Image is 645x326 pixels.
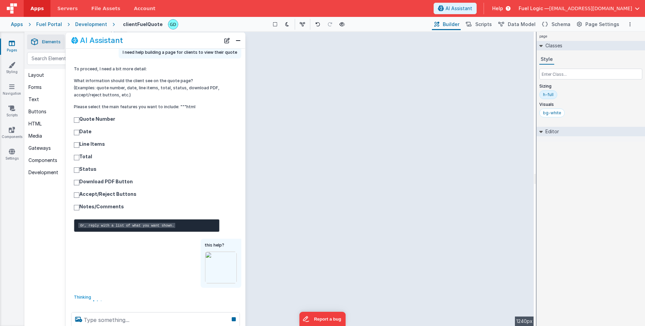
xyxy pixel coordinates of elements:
span: Elements [42,39,61,45]
button: Schema [540,19,572,30]
div: Text [28,96,39,103]
h2: AI Assistant [80,36,123,44]
span: [EMAIL_ADDRESS][DOMAIN_NAME] [549,5,632,12]
button: Media [24,130,111,142]
button: Options [626,20,634,28]
input: Download PDF Button [74,180,79,185]
span: Data Model [508,21,536,28]
input: Line Items [74,142,79,148]
iframe: Marker.io feedback button [299,312,346,326]
button: New Chat [222,36,232,45]
p: What information should the client see on the quote page? (Examples: quote number, date, line ite... [74,77,220,98]
button: AI Assistant [434,3,477,14]
label: Notes/Comments [74,203,220,211]
p: Please select the main features you want to include: """html [74,103,220,110]
input: Status [74,167,79,173]
span: . [92,293,95,302]
div: Components [28,157,57,164]
label: Date [74,127,220,136]
div: Apps [11,21,23,28]
span: Scripts [475,21,492,28]
h4: clientFuelQuote [123,22,163,27]
label: Total [74,153,220,161]
p: Sizing [539,84,642,89]
div: Gateways [28,145,51,152]
button: Components [24,154,111,166]
label: Quote Number [74,115,220,123]
span: Page Settings [585,21,619,28]
h2: Editor [543,127,559,136]
input: Notes/Comments [74,205,79,210]
img: 3dd21bde18fb3f511954fc4b22afbf3f [168,20,178,29]
button: Text [24,93,111,106]
input: Total [74,155,79,160]
label: Accept/Reject Buttons [74,190,220,198]
button: Page Settings [575,19,621,30]
span: Thinking [74,295,91,304]
div: HTML [28,120,42,127]
button: Buttons [24,106,111,118]
div: Layout [28,72,44,78]
p: To proceed, I need a bit more detail: [74,65,220,72]
button: Gateways [24,142,111,154]
span: Apps [30,5,44,12]
div: Development [28,169,58,176]
label: Status [74,165,220,173]
button: Data Model [496,19,537,30]
span: . [100,295,102,304]
input: Search Elements... [27,52,108,65]
p: Visuals [539,102,642,107]
button: Development [24,166,111,179]
div: Fuel Portal [36,21,62,28]
input: Enter Class... [539,69,642,79]
button: Close [234,36,243,45]
input: Date [74,130,79,135]
div: Forms [28,84,42,91]
input: Quote Number [74,117,79,123]
div: bg-white [543,110,561,116]
button: Builder [432,19,461,30]
p: this help? [205,241,237,249]
span: Schema [552,21,570,28]
span: File Assets [91,5,121,12]
div: Development [75,21,107,28]
button: HTML [24,118,111,130]
label: Line Items [74,140,220,148]
button: Layout [24,69,111,81]
span: Fuel Logic — [519,5,549,12]
h4: page [537,32,550,41]
label: Download PDF Button [74,178,220,186]
div: 1240px [515,317,534,326]
span: Servers [57,5,78,12]
span: Builder [443,21,459,28]
div: --> [114,32,534,326]
div: Buttons [28,108,46,115]
span: Help [492,5,503,12]
div: Media [28,133,42,139]
span: AI Assistant [445,5,472,12]
h2: Classes [543,41,562,50]
button: Style [539,54,554,65]
input: Accept/Reject Buttons [74,192,79,198]
img: b6592a65-73ad-4287-abac-81d8bfc40fc1.png [205,252,237,283]
div: h-full [543,92,554,97]
code: Or, reply with a list of what you want shown. [78,223,175,228]
button: Forms [24,81,111,93]
button: Fuel Logic — [EMAIL_ADDRESS][DOMAIN_NAME] [519,5,640,12]
span: . [96,292,99,302]
button: Scripts [463,19,493,30]
p: I need help building a page for clients to view their quote [123,49,237,56]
